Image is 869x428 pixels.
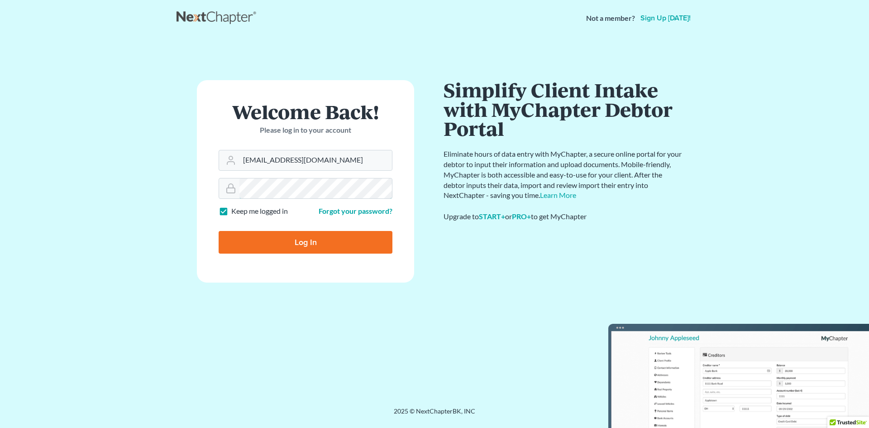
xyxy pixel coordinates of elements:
[219,231,392,254] input: Log In
[444,212,683,222] div: Upgrade to or to get MyChapter
[512,212,531,221] a: PRO+
[444,80,683,138] h1: Simplify Client Intake with MyChapter Debtor Portal
[219,125,392,135] p: Please log in to your account
[177,407,692,423] div: 2025 © NextChapterBK, INC
[219,102,392,121] h1: Welcome Back!
[479,212,505,221] a: START+
[586,13,635,24] strong: Not a member?
[540,191,576,199] a: Learn More
[639,14,692,22] a: Sign up [DATE]!
[231,206,288,216] label: Keep me logged in
[319,207,392,215] a: Forgot your password?
[444,149,683,201] p: Eliminate hours of data entry with MyChapter, a secure online portal for your debtor to input the...
[239,150,392,170] input: Email Address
